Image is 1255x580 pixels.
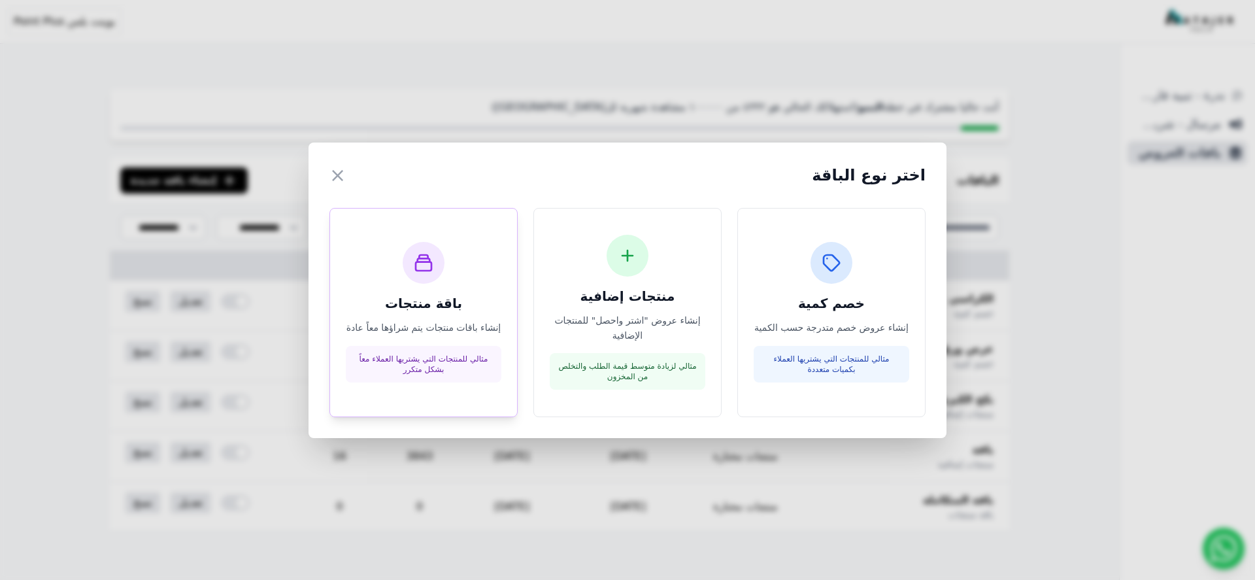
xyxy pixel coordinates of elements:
[354,354,494,375] p: مثالي للمنتجات التي يشتريها العملاء معاً بشكل متكرر
[346,320,501,335] p: إنشاء باقات منتجات يتم شراؤها معاً عادة
[812,165,926,186] h2: اختر نوع الباقة
[329,163,346,187] button: ×
[754,320,909,335] p: إنشاء عروض خصم متدرجة حسب الكمية
[346,294,501,313] h3: باقة منتجات
[550,287,705,305] h3: منتجات إضافية
[761,354,901,375] p: مثالي للمنتجات التي يشتريها العملاء بكميات متعددة
[754,294,909,313] h3: خصم كمية
[550,313,705,343] p: إنشاء عروض "اشتر واحصل" للمنتجات الإضافية
[558,361,697,382] p: مثالي لزيادة متوسط قيمة الطلب والتخلص من المخزون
